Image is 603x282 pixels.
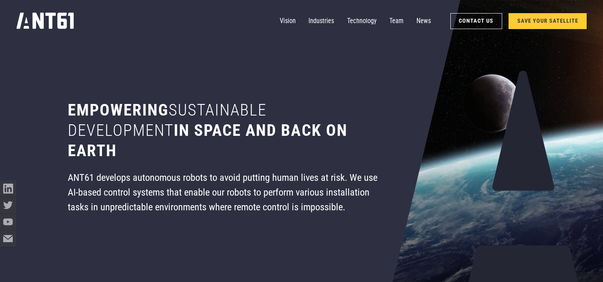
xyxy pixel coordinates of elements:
[16,10,74,32] a: home
[416,13,431,29] a: News
[280,13,296,29] a: Vision
[450,13,502,29] a: Contact Us
[68,100,381,161] h1: Empowering in space and back on earth
[389,13,403,29] a: Team
[347,13,377,29] a: Technology
[308,13,334,29] a: Industries
[509,13,587,29] a: SAVE YOUR SATELLITE
[68,170,381,214] div: ANT61 develops autonomous robots to avoid putting human lives at risk. We use AI-based control sy...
